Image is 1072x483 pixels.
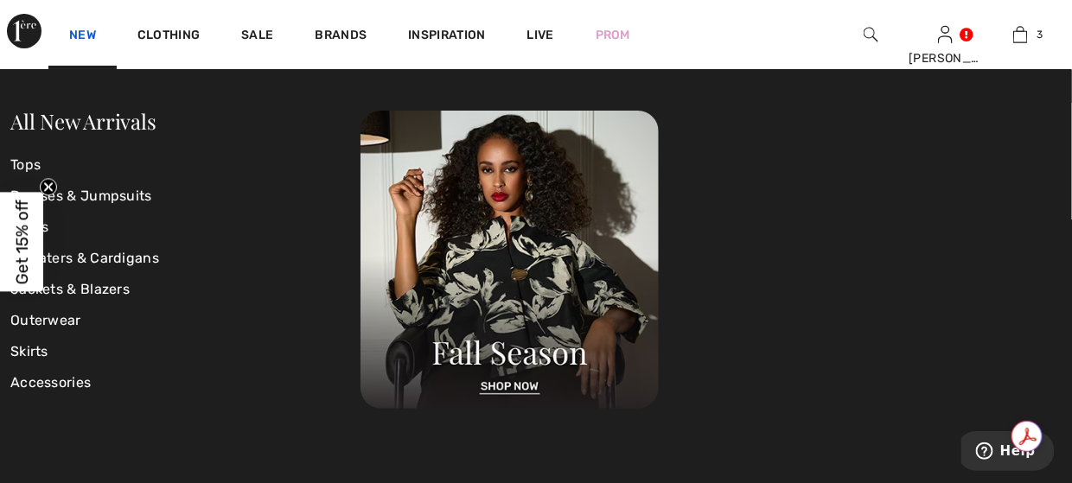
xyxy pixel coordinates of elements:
[961,431,1055,474] iframe: Opens a widget where you can find more information
[864,24,878,45] img: search the website
[12,200,32,284] span: Get 15% off
[316,28,367,46] a: Brands
[7,14,41,48] img: 1ère Avenue
[10,367,361,398] a: Accessories
[40,178,57,195] button: Close teaser
[10,243,361,274] a: Sweaters & Cardigans
[938,26,953,42] a: Sign In
[1013,24,1028,45] img: My Bag
[241,28,273,46] a: Sale
[10,305,361,336] a: Outerwear
[596,26,630,44] a: Prom
[527,26,554,44] a: Live
[10,212,361,243] a: Pants
[408,28,485,46] span: Inspiration
[69,28,96,46] a: New
[361,111,659,409] img: 250825120107_a8d8ca038cac6.jpg
[938,24,953,45] img: My Info
[10,107,156,135] a: All New Arrivals
[10,336,361,367] a: Skirts
[10,149,361,181] a: Tops
[137,28,200,46] a: Clothing
[1037,27,1043,42] span: 3
[984,24,1057,45] a: 3
[909,49,982,67] div: [PERSON_NAME]
[10,274,361,305] a: Jackets & Blazers
[10,181,361,212] a: Dresses & Jumpsuits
